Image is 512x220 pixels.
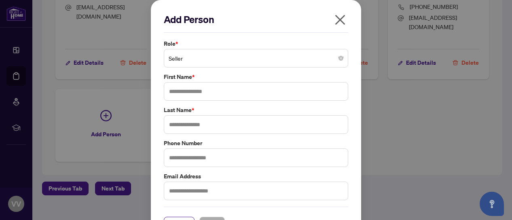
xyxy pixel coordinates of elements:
span: close [334,13,347,26]
h2: Add Person [164,13,348,26]
label: Phone Number [164,139,348,148]
label: Email Address [164,172,348,181]
label: Role [164,39,348,48]
span: Seller [169,51,343,66]
label: Last Name [164,106,348,114]
button: Open asap [480,192,504,216]
span: close-circle [339,56,343,61]
label: First Name [164,72,348,81]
